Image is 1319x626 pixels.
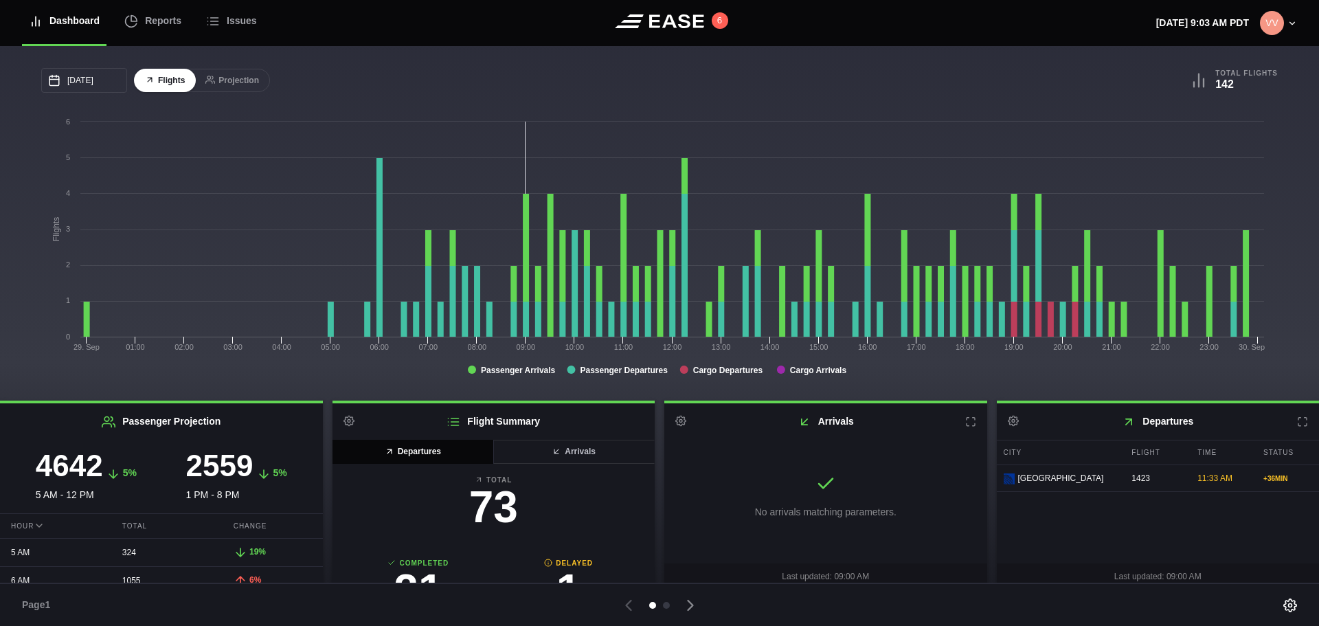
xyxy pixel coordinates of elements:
[693,366,763,375] tspan: Cargo Departures
[907,343,926,351] text: 17:00
[66,189,70,197] text: 4
[111,539,212,566] div: 324
[249,547,266,557] span: 19%
[343,568,494,612] h3: 21
[134,69,196,93] button: Flights
[249,575,261,585] span: 6%
[272,343,291,351] text: 04:00
[1260,11,1284,35] img: 315aad5f8c3b3bdba85a25f162631172
[1125,440,1187,465] div: Flight
[332,403,655,440] h2: Flight Summary
[1125,465,1187,491] div: 1423
[580,366,668,375] tspan: Passenger Departures
[126,343,145,351] text: 01:00
[1151,343,1170,351] text: 22:00
[517,343,536,351] text: 09:00
[343,558,494,619] a: Completed21
[41,68,127,93] input: mm/dd/yyyy
[858,343,877,351] text: 16:00
[343,558,494,568] b: Completed
[343,475,644,485] b: Total
[493,568,644,612] h3: 1
[1239,343,1265,351] tspan: 30. Sep
[74,343,100,351] tspan: 29. Sep
[1199,343,1219,351] text: 23:00
[174,343,194,351] text: 02:00
[1197,473,1232,483] span: 11:33 AM
[370,343,389,351] text: 06:00
[712,343,731,351] text: 13:00
[66,260,70,269] text: 2
[111,514,212,538] div: Total
[343,475,644,536] a: Total73
[223,343,243,351] text: 03:00
[664,403,987,440] h2: Arrivals
[66,153,70,161] text: 5
[1256,440,1319,465] div: Status
[161,451,312,502] div: 1 PM - 8 PM
[663,343,682,351] text: 12:00
[760,343,780,351] text: 14:00
[493,558,644,619] a: Delayed1
[481,366,556,375] tspan: Passenger Arrivals
[66,118,70,126] text: 6
[66,333,70,341] text: 0
[809,343,828,351] text: 15:00
[22,598,56,612] span: Page 1
[1102,343,1121,351] text: 21:00
[1263,473,1312,484] div: + 36 MIN
[223,514,323,538] div: Change
[1053,343,1072,351] text: 20:00
[565,343,585,351] text: 10:00
[332,440,495,464] button: Departures
[493,440,655,464] button: Arrivals
[956,343,975,351] text: 18:00
[664,563,987,590] div: Last updated: 09:00 AM
[194,69,270,93] button: Projection
[1215,78,1234,90] b: 142
[273,467,286,478] span: 5%
[66,296,70,304] text: 1
[52,217,61,241] tspan: Flights
[1004,343,1024,351] text: 19:00
[468,343,487,351] text: 08:00
[997,440,1122,465] div: City
[1215,69,1278,78] b: Total Flights
[493,558,644,568] b: Delayed
[614,343,633,351] text: 11:00
[1191,440,1253,465] div: Time
[36,451,103,481] h3: 4642
[123,467,137,478] span: 5%
[11,451,161,502] div: 5 AM - 12 PM
[790,366,847,375] tspan: Cargo Arrivals
[66,225,70,233] text: 3
[111,568,212,594] div: 1055
[1156,16,1249,30] p: [DATE] 9:03 AM PDT
[1018,472,1104,484] span: [GEOGRAPHIC_DATA]
[343,485,644,529] h3: 73
[321,343,340,351] text: 05:00
[712,12,728,29] button: 6
[186,451,253,481] h3: 2559
[418,343,438,351] text: 07:00
[755,505,897,519] p: No arrivals matching parameters.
